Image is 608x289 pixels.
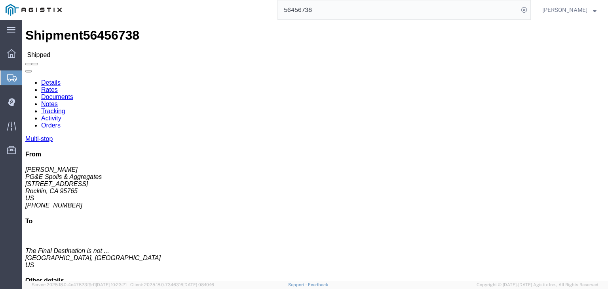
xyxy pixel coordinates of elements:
img: logo [6,4,62,16]
iframe: FS Legacy Container [22,20,608,281]
span: [DATE] 10:23:21 [96,282,127,287]
span: Server: 2025.18.0-4e47823f9d1 [32,282,127,287]
span: [DATE] 08:10:16 [183,282,214,287]
a: Feedback [308,282,328,287]
span: Copyright © [DATE]-[DATE] Agistix Inc., All Rights Reserved [477,281,598,288]
span: Client: 2025.18.0-7346316 [130,282,214,287]
a: Support [288,282,308,287]
input: Search for shipment number, reference number [278,0,519,19]
span: Lorretta Ayala [542,6,587,14]
button: [PERSON_NAME] [542,5,597,15]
